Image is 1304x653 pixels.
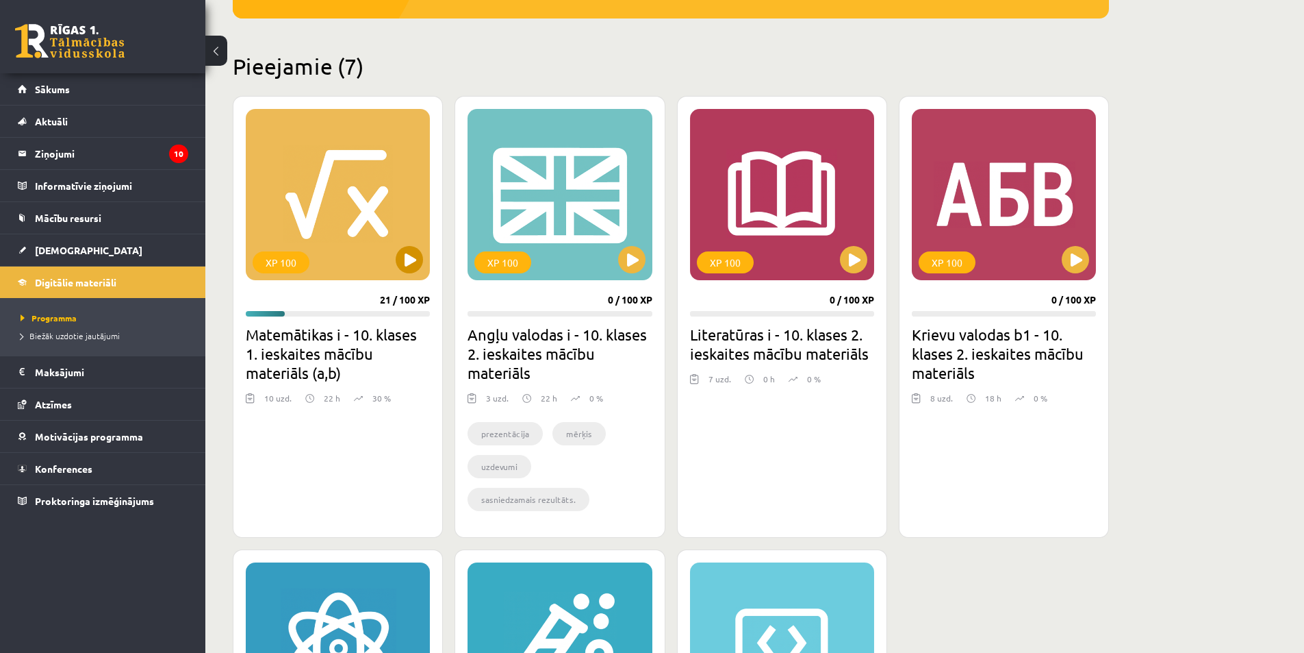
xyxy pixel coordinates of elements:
legend: Ziņojumi [35,138,188,169]
div: XP 100 [253,251,309,273]
h2: Angļu valodas i - 10. klases 2. ieskaites mācību materiāls [468,325,652,382]
span: Motivācijas programma [35,430,143,443]
i: 10 [169,145,188,163]
p: 18 h [985,392,1001,404]
span: Digitālie materiāli [35,276,116,288]
a: Sākums [18,73,188,105]
div: 3 uzd. [486,392,509,412]
span: Atzīmes [35,398,72,410]
div: XP 100 [919,251,975,273]
p: 0 h [763,373,775,385]
a: Maksājumi [18,356,188,388]
p: 22 h [541,392,557,404]
span: [DEMOGRAPHIC_DATA] [35,244,142,256]
a: [DEMOGRAPHIC_DATA] [18,234,188,266]
a: Mācību resursi [18,202,188,234]
a: Aktuāli [18,106,188,137]
a: Proktoringa izmēģinājums [18,485,188,517]
li: sasniedzamais rezultāts. [468,488,589,511]
p: 0 % [807,373,821,385]
h2: Krievu valodas b1 - 10. klases 2. ieskaites mācību materiāls [912,325,1096,382]
div: XP 100 [697,251,754,273]
div: 8 uzd. [930,392,953,412]
h2: Pieejamie (7) [233,53,1109,79]
div: 10 uzd. [264,392,292,412]
p: 22 h [324,392,340,404]
span: Konferences [35,463,92,475]
span: Biežāk uzdotie jautājumi [21,330,120,341]
legend: Informatīvie ziņojumi [35,170,188,201]
a: Konferences [18,453,188,484]
p: 30 % [372,392,391,404]
a: Motivācijas programma [18,421,188,452]
h2: Literatūras i - 10. klases 2. ieskaites mācību materiāls [690,325,874,363]
a: Atzīmes [18,389,188,420]
span: Proktoringa izmēģinājums [35,495,154,507]
span: Programma [21,312,77,323]
span: Sākums [35,83,70,95]
span: Aktuāli [35,115,68,127]
a: Ziņojumi10 [18,138,188,169]
li: prezentācija [468,422,543,445]
a: Digitālie materiāli [18,267,188,298]
div: XP 100 [474,251,531,273]
p: 0 % [1034,392,1047,404]
span: Mācību resursi [35,212,101,224]
li: uzdevumi [468,455,531,478]
div: 7 uzd. [708,373,731,393]
a: Programma [21,312,192,324]
p: 0 % [589,392,603,404]
li: mērķis [552,422,606,445]
a: Informatīvie ziņojumi [18,170,188,201]
h2: Matemātikas i - 10. klases 1. ieskaites mācību materiāls (a,b) [246,325,430,382]
a: Biežāk uzdotie jautājumi [21,330,192,342]
legend: Maksājumi [35,356,188,388]
a: Rīgas 1. Tālmācības vidusskola [15,24,125,58]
